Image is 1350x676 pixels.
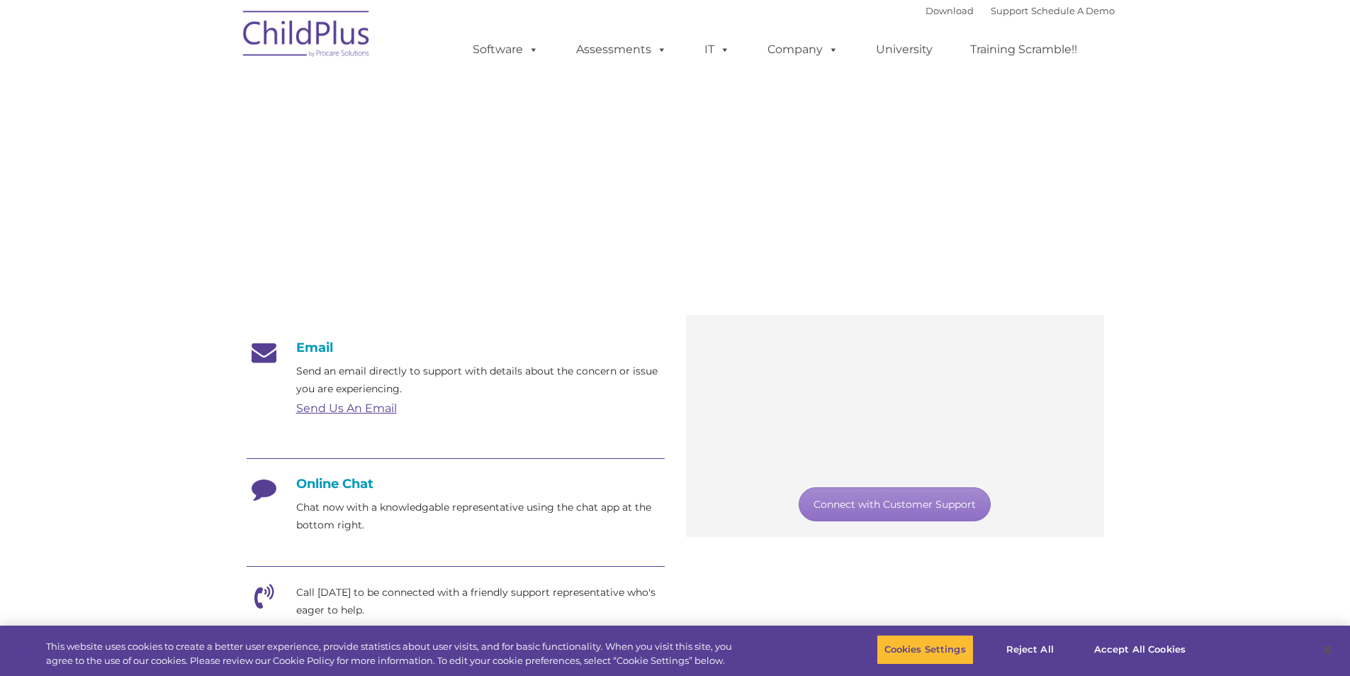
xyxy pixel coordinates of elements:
a: Connect with Customer Support [799,487,991,521]
p: Call [DATE] to be connected with a friendly support representative who's eager to help. [296,584,665,619]
h4: Email [247,340,665,355]
a: Send Us An Email [296,401,397,415]
div: This website uses cookies to create a better user experience, provide statistics about user visit... [46,640,743,667]
a: Schedule A Demo [1031,5,1115,16]
button: Accept All Cookies [1086,635,1193,665]
a: Download [926,5,974,16]
a: IT [690,35,744,64]
a: Training Scramble!! [956,35,1091,64]
h4: Online Chat [247,476,665,492]
button: Close [1312,634,1343,665]
p: Chat now with a knowledgable representative using the chat app at the bottom right. [296,499,665,534]
p: Send an email directly to support with details about the concern or issue you are experiencing. [296,362,665,398]
a: Assessments [562,35,681,64]
button: Cookies Settings [877,635,974,665]
button: Reject All [986,635,1074,665]
a: University [862,35,947,64]
a: Company [753,35,853,64]
a: Software [459,35,553,64]
img: ChildPlus by Procare Solutions [236,1,378,72]
font: | [926,5,1115,16]
a: Support [991,5,1028,16]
